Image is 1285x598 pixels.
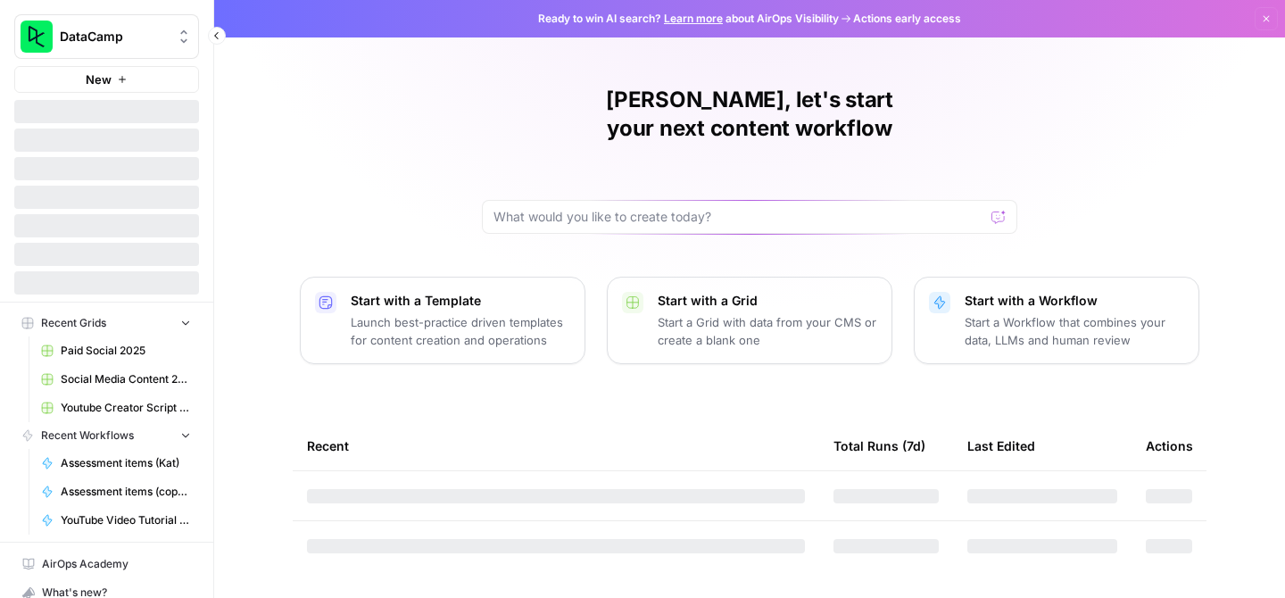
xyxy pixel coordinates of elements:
[33,449,199,478] a: Assessment items (Kat)
[14,66,199,93] button: New
[664,12,723,25] a: Learn more
[658,313,877,349] p: Start a Grid with data from your CMS or create a blank one
[61,512,191,528] span: YouTube Video Tutorial Title & Description Generator
[61,371,191,387] span: Social Media Content 2025
[967,421,1035,470] div: Last Edited
[61,400,191,416] span: Youtube Creator Script Optimisations
[33,478,199,506] a: Assessment items (copy from Kat)
[41,315,106,331] span: Recent Grids
[14,550,199,578] a: AirOps Academy
[33,365,199,394] a: Social Media Content 2025
[61,455,191,471] span: Assessment items (Kat)
[965,292,1184,310] p: Start with a Workflow
[1146,421,1193,470] div: Actions
[14,422,199,449] button: Recent Workflows
[538,11,839,27] span: Ready to win AI search? about AirOps Visibility
[482,86,1017,143] h1: [PERSON_NAME], let's start your next content workflow
[42,556,191,572] span: AirOps Academy
[351,292,570,310] p: Start with a Template
[33,394,199,422] a: Youtube Creator Script Optimisations
[61,343,191,359] span: Paid Social 2025
[21,21,53,53] img: DataCamp Logo
[853,11,961,27] span: Actions early access
[351,313,570,349] p: Launch best-practice driven templates for content creation and operations
[965,313,1184,349] p: Start a Workflow that combines your data, LLMs and human review
[307,421,805,470] div: Recent
[41,428,134,444] span: Recent Workflows
[493,208,984,226] input: What would you like to create today?
[61,484,191,500] span: Assessment items (copy from Kat)
[833,421,925,470] div: Total Runs (7d)
[607,277,892,364] button: Start with a GridStart a Grid with data from your CMS or create a blank one
[33,336,199,365] a: Paid Social 2025
[14,14,199,59] button: Workspace: DataCamp
[914,277,1199,364] button: Start with a WorkflowStart a Workflow that combines your data, LLMs and human review
[33,506,199,535] a: YouTube Video Tutorial Title & Description Generator
[658,292,877,310] p: Start with a Grid
[60,28,168,46] span: DataCamp
[300,277,585,364] button: Start with a TemplateLaunch best-practice driven templates for content creation and operations
[14,310,199,336] button: Recent Grids
[86,71,112,88] span: New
